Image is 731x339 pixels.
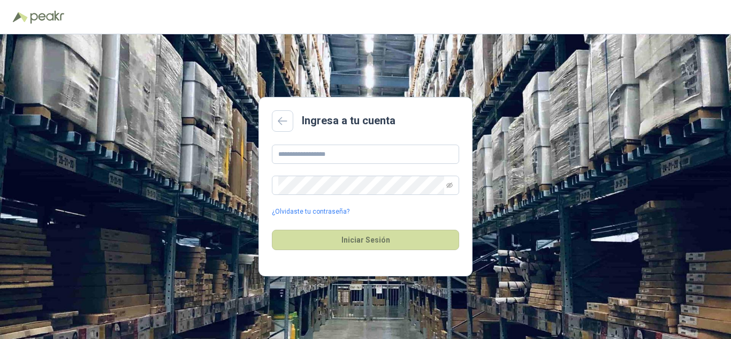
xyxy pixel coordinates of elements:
img: Peakr [30,11,64,24]
a: ¿Olvidaste tu contraseña? [272,207,349,217]
button: Iniciar Sesión [272,230,459,250]
h2: Ingresa a tu cuenta [302,112,395,129]
img: Logo [13,12,28,22]
span: eye-invisible [446,182,453,189]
